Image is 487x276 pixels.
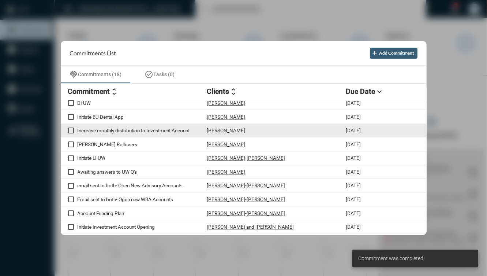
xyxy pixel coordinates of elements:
[246,183,247,188] p: -
[154,71,175,77] span: Tasks (0)
[70,49,116,56] h2: Commitments List
[247,196,285,202] p: [PERSON_NAME]
[78,210,207,216] p: Account Funding Plan
[207,87,229,96] h2: Clients
[346,210,361,216] p: [DATE]
[229,87,238,96] mat-icon: unfold_more
[78,196,207,202] p: Email sent to both- Open new WBA Accounts
[207,183,246,188] p: [PERSON_NAME]
[207,100,246,106] p: [PERSON_NAME]
[207,141,246,147] p: [PERSON_NAME]
[247,210,285,216] p: [PERSON_NAME]
[346,224,361,230] p: [DATE]
[246,210,247,216] p: -
[207,169,246,175] p: [PERSON_NAME]
[78,71,122,77] span: Commitments (18)
[145,70,154,79] mat-icon: task_alt
[68,87,110,96] h2: Commitment
[70,70,78,79] mat-icon: handshake
[247,155,285,161] p: [PERSON_NAME]
[371,49,379,57] mat-icon: add
[346,169,361,175] p: [DATE]
[78,224,207,230] p: Initiate Investment Account Opening
[246,196,247,202] p: -
[346,183,361,188] p: [DATE]
[375,87,384,96] mat-icon: expand_more
[78,141,207,147] p: [PERSON_NAME] Rollovers
[78,183,207,188] p: email sent to both- Open New Advisory Account- TUF681988
[346,128,361,133] p: [DATE]
[346,100,361,106] p: [DATE]
[78,114,207,120] p: Initiate BU Dental App
[246,155,247,161] p: -
[207,210,246,216] p: [PERSON_NAME]
[207,155,246,161] p: [PERSON_NAME]
[207,114,246,120] p: [PERSON_NAME]
[207,196,246,202] p: [PERSON_NAME]
[346,114,361,120] p: [DATE]
[346,196,361,202] p: [DATE]
[358,255,425,262] span: Commitment was completed!
[78,128,207,133] p: Increase monthly distribution to Investment Account
[346,141,361,147] p: [DATE]
[346,87,375,96] h2: Due Date
[78,155,207,161] p: Initiate LI UW
[110,87,119,96] mat-icon: unfold_more
[370,48,417,59] button: Add Commitment
[346,155,361,161] p: [DATE]
[247,183,285,188] p: [PERSON_NAME]
[78,100,207,106] p: DI UW
[78,169,207,175] p: Awaiting answers to UW Q's
[207,224,294,230] p: [PERSON_NAME] and [PERSON_NAME]
[207,128,246,133] p: [PERSON_NAME]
